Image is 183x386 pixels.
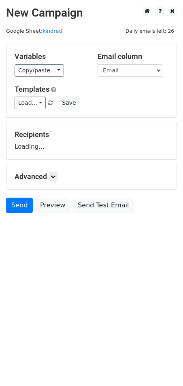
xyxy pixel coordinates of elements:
a: Daily emails left: 26 [123,28,177,34]
a: Send Test Email [72,198,134,213]
div: Loading... [15,130,168,151]
h5: Email column [98,52,168,61]
span: Daily emails left: 26 [123,27,177,36]
h2: New Campaign [6,6,177,20]
a: kindred [43,28,62,34]
a: Send [6,198,33,213]
a: Copy/paste... [15,64,64,77]
a: Templates [15,85,49,93]
h5: Variables [15,52,85,61]
small: Google Sheet: [6,28,62,34]
button: Save [58,97,79,109]
h5: Advanced [15,172,168,181]
a: Load... [15,97,46,109]
a: Preview [35,198,70,213]
h5: Recipients [15,130,168,139]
